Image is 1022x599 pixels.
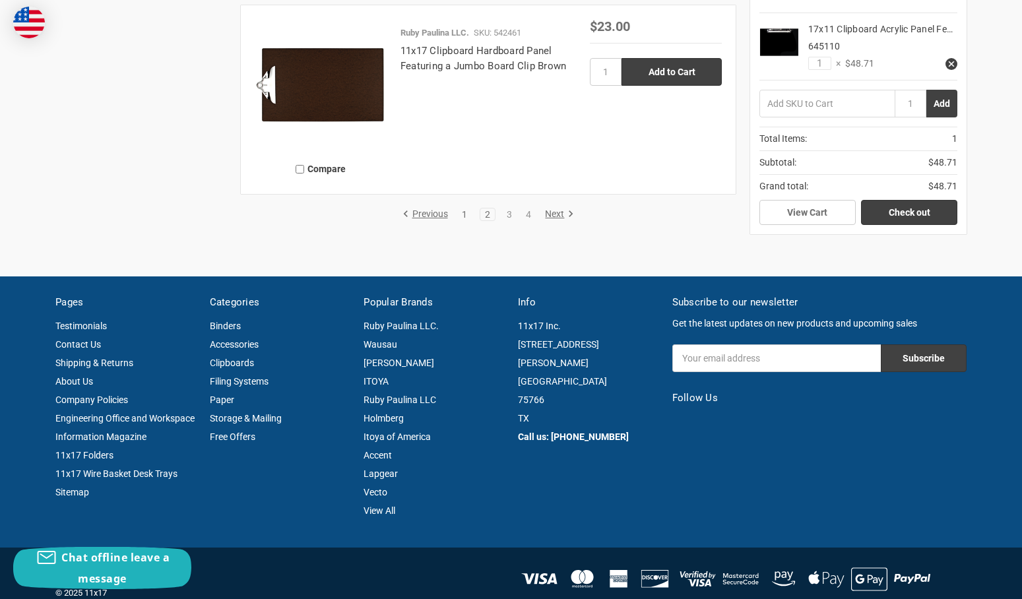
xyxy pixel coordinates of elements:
[926,90,957,117] button: Add
[364,413,404,424] a: Holmberg
[759,22,799,62] img: 17x11 Clipboard Acrylic Panel Featuring an 11" Hinge Clip Black
[13,7,45,38] img: duty and tax information for United States
[521,210,536,219] a: 4
[518,431,629,442] a: Call us: [PHONE_NUMBER]
[210,321,241,331] a: Binders
[928,179,957,193] span: $48.71
[364,487,387,497] a: Vecto
[364,295,504,310] h5: Popular Brands
[255,158,387,180] label: Compare
[55,394,128,405] a: Company Policies
[518,317,658,427] address: 11x17 Inc. [STREET_ADDRESS][PERSON_NAME] [GEOGRAPHIC_DATA] 75766 TX
[759,90,895,117] input: Add SKU to Cart
[480,210,495,219] a: 2
[590,17,630,34] span: $23.00
[759,200,856,225] a: View Cart
[622,58,722,86] input: Add to Cart
[881,344,967,372] input: Subscribe
[759,179,808,193] span: Grand total:
[210,413,282,424] a: Storage & Mailing
[831,57,841,71] span: ×
[210,295,350,310] h5: Categories
[364,376,389,387] a: ITOYA
[55,487,89,497] a: Sitemap
[672,317,967,331] p: Get the latest updates on new products and upcoming sales
[672,344,881,372] input: Your email address
[55,321,107,331] a: Testimonials
[402,208,453,220] a: Previous
[841,57,874,71] span: $48.71
[364,431,431,442] a: Itoya of America
[210,394,234,405] a: Paper
[759,132,807,146] span: Total Items:
[296,165,304,173] input: Compare
[210,376,269,387] a: Filing Systems
[364,339,397,350] a: Wausau
[55,450,113,460] a: 11x17 Folders
[210,339,259,350] a: Accessories
[540,208,574,220] a: Next
[55,376,93,387] a: About Us
[55,295,196,310] h5: Pages
[474,26,521,40] p: SKU: 542461
[400,45,567,72] a: 11x17 Clipboard Hardboard Panel Featuring a Jumbo Board Clip Brown
[928,156,957,170] span: $48.71
[55,468,177,479] a: 11x17 Wire Basket Desk Trays
[13,547,191,589] button: Chat offline leave a message
[364,505,395,516] a: View All
[210,431,255,442] a: Free Offers
[364,358,434,368] a: [PERSON_NAME]
[61,550,170,586] span: Chat offline leave a message
[861,200,957,225] a: Check out
[672,391,967,406] h5: Follow Us
[952,132,957,146] span: 1
[759,156,796,170] span: Subtotal:
[55,339,101,350] a: Contact Us
[364,321,439,331] a: Ruby Paulina LLC.
[364,450,392,460] a: Accent
[808,41,840,51] span: 645110
[457,210,472,219] a: 1
[364,468,398,479] a: Lapgear
[808,24,953,34] a: 17x11 Clipboard Acrylic Panel Fe…
[502,210,517,219] a: 3
[913,563,1022,599] iframe: Google Customer Reviews
[400,26,469,40] p: Ruby Paulina LLC.
[518,295,658,310] h5: Info
[55,413,195,442] a: Engineering Office and Workspace Information Magazine
[364,394,436,405] a: Ruby Paulina LLC
[210,358,254,368] a: Clipboards
[55,358,133,368] a: Shipping & Returns
[518,430,629,443] strong: Call us: [PHONE_NUMBER]
[672,295,967,310] h5: Subscribe to our newsletter
[255,19,387,151] img: 11x17 Clipboard Hardboard Panel Featuring a Jumbo Board Clip Brown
